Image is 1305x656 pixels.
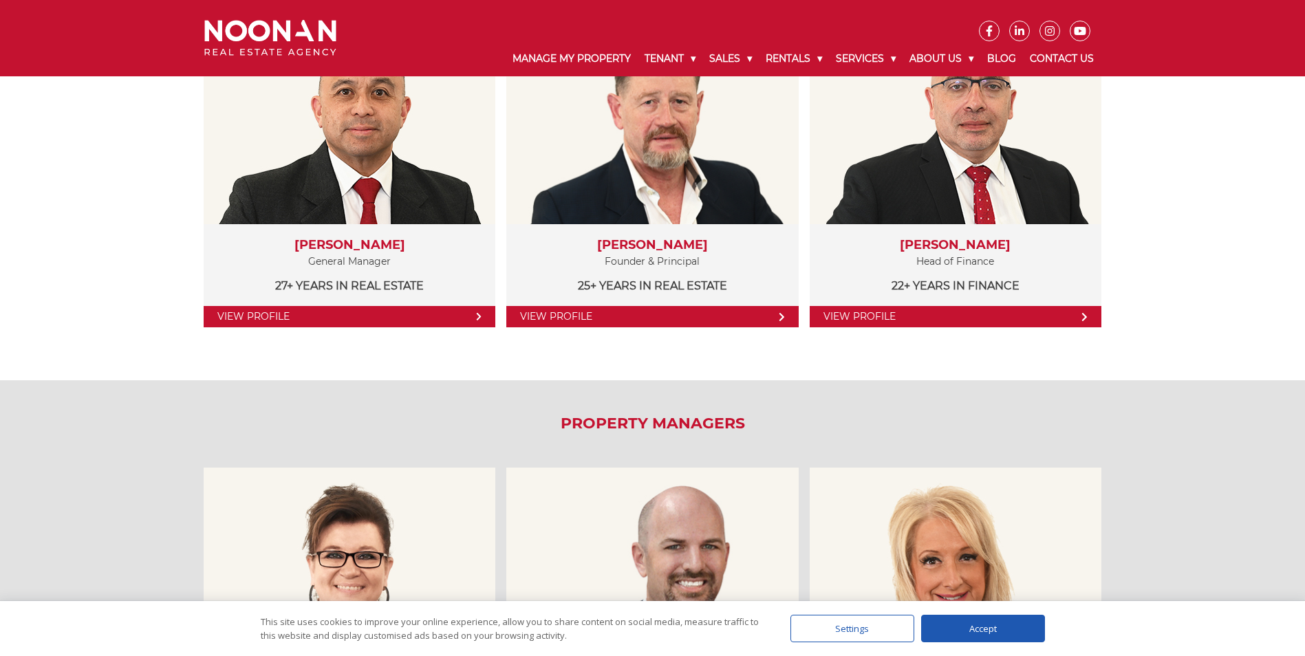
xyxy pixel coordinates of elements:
[217,238,482,253] h3: [PERSON_NAME]
[506,41,638,76] a: Manage My Property
[217,253,482,270] p: General Manager
[903,41,980,76] a: About Us
[980,41,1023,76] a: Blog
[1023,41,1101,76] a: Contact Us
[520,253,784,270] p: Founder & Principal
[823,253,1088,270] p: Head of Finance
[520,238,784,253] h3: [PERSON_NAME]
[921,615,1045,642] div: Accept
[638,41,702,76] a: Tenant
[217,277,482,294] p: 27+ years in Real Estate
[204,20,336,56] img: Noonan Real Estate Agency
[810,306,1101,327] a: View Profile
[829,41,903,76] a: Services
[759,41,829,76] a: Rentals
[194,415,1111,433] h2: Property Managers
[790,615,914,642] div: Settings
[520,277,784,294] p: 25+ years in Real Estate
[702,41,759,76] a: Sales
[823,238,1088,253] h3: [PERSON_NAME]
[204,306,495,327] a: View Profile
[506,306,798,327] a: View Profile
[823,277,1088,294] p: 22+ years in Finance
[261,615,763,642] div: This site uses cookies to improve your online experience, allow you to share content on social me...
